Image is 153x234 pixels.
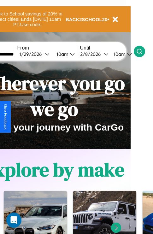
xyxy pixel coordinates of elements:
label: Until [80,45,134,51]
label: From [17,45,77,51]
button: 1/29/2026 [17,51,51,57]
button: 10am [109,51,134,57]
div: 10am [110,51,127,57]
div: 1 / 29 / 2026 [19,51,45,57]
div: Give Feedback [3,104,8,130]
button: 10am [51,51,77,57]
div: 2 / 8 / 2026 [80,51,104,57]
b: BACK2SCHOOL20 [66,17,108,22]
div: 10am [53,51,70,57]
div: Open Intercom Messenger [6,213,21,228]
